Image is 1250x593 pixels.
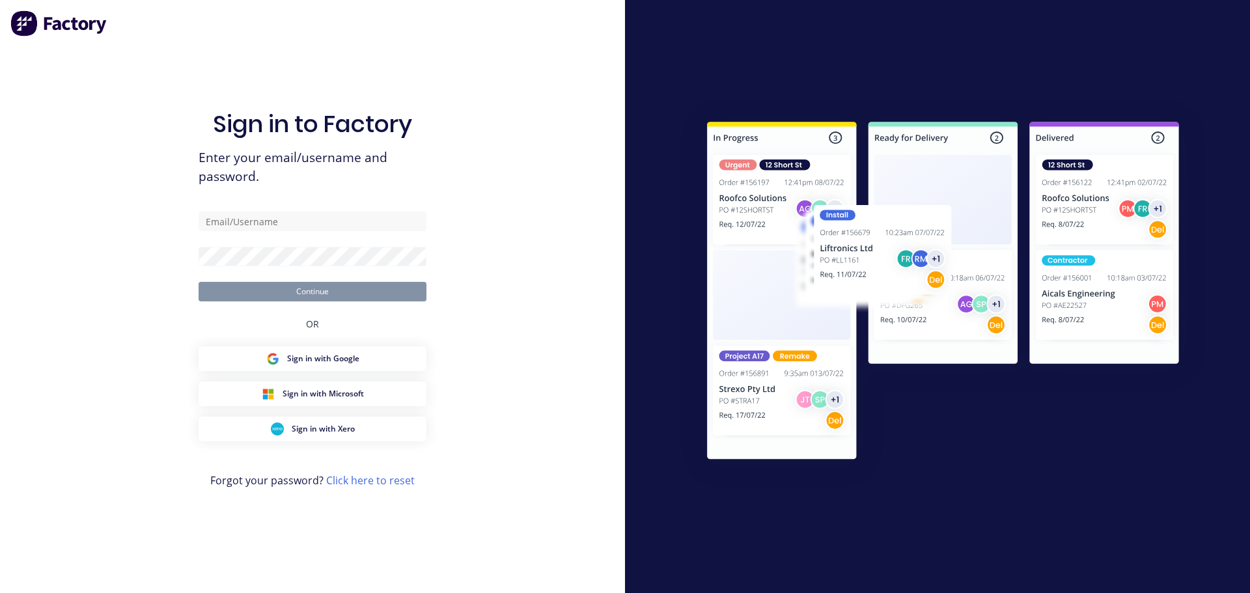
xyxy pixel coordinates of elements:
[10,10,108,36] img: Factory
[678,96,1208,490] img: Sign in
[199,212,426,231] input: Email/Username
[266,352,279,365] img: Google Sign in
[199,282,426,301] button: Continue
[213,110,412,138] h1: Sign in to Factory
[210,473,415,488] span: Forgot your password?
[199,417,426,441] button: Xero Sign inSign in with Xero
[262,387,275,400] img: Microsoft Sign in
[287,353,359,365] span: Sign in with Google
[326,473,415,488] a: Click here to reset
[199,148,426,186] span: Enter your email/username and password.
[306,301,319,346] div: OR
[199,346,426,371] button: Google Sign inSign in with Google
[292,423,355,435] span: Sign in with Xero
[199,381,426,406] button: Microsoft Sign inSign in with Microsoft
[271,422,284,435] img: Xero Sign in
[283,388,364,400] span: Sign in with Microsoft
